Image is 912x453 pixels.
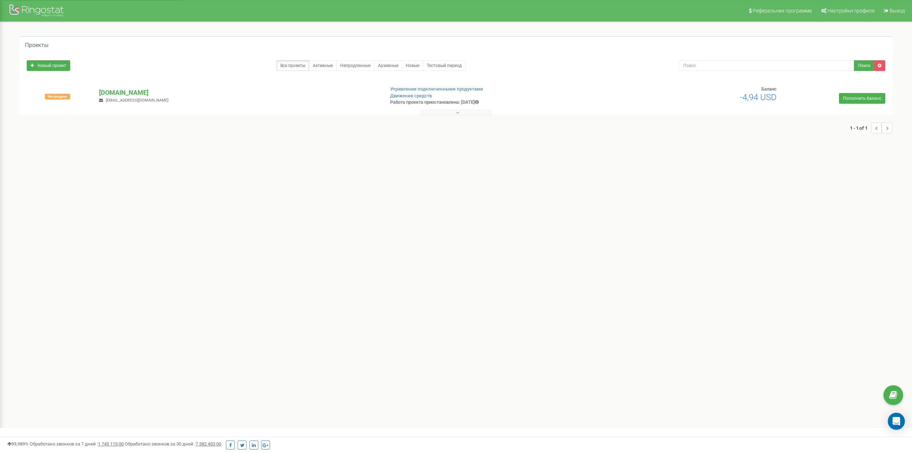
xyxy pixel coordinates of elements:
a: Управление подключенными продуктами [390,86,483,92]
input: Поиск [679,60,854,71]
a: Архивные [374,60,402,71]
div: Open Intercom Messenger [888,413,905,430]
p: [DOMAIN_NAME] [99,88,378,97]
span: Реферальная программа [753,8,812,14]
button: Поиск [854,60,874,71]
span: Баланс [761,86,777,92]
a: Все проекты [276,60,309,71]
span: Выход [890,8,905,14]
span: [EMAIL_ADDRESS][DOMAIN_NAME] [106,98,169,103]
nav: ... [850,115,892,140]
a: Активные [309,60,337,71]
a: Движение средств [390,93,432,98]
a: Пополнить баланс [839,93,885,104]
h5: Проекты [25,42,48,48]
a: Непродленные [336,60,374,71]
span: 1 - 1 of 1 [850,123,871,133]
a: Тестовый период [423,60,466,71]
a: Новые [402,60,423,71]
span: -4,94 USD [740,92,777,102]
span: Настройки профиля [828,8,875,14]
a: Новый проект [27,60,70,71]
p: Работа проекта приостановлена: [DATE] [390,99,597,106]
span: Не продлен [45,94,70,99]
